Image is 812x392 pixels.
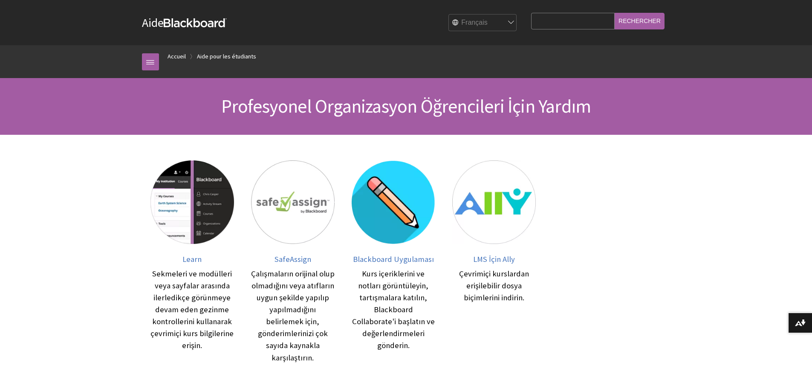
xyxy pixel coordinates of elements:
[168,51,186,62] a: Accueil
[251,160,335,244] img: SafeAssign
[251,160,335,363] a: SafeAssign SafeAssign Çalışmaların orijinal olup olmadığını veya atıfların uygun şekilde yapılıp ...
[251,268,335,363] div: Çalışmaların orijinal olup olmadığını veya atıfların uygun şekilde yapılıp yapılmadığını belirlem...
[197,51,256,62] a: Aide pour les étudiants
[275,254,311,264] span: SafeAssign
[150,160,234,363] a: Learn Learn Sekmeleri ve modülleri veya sayfalar arasında ilerledikçe görünmeye devam eden gezinm...
[142,15,227,30] a: AideBlackboard
[452,160,536,244] img: LMS İçin Ally
[452,160,536,363] a: LMS İçin Ally LMS İçin Ally Çevrimiçi kurslardan erişilebilir dosya biçimlerini indirin.
[615,13,665,29] input: Rechercher
[452,268,536,304] div: Çevrimiçi kurslardan erişilebilir dosya biçimlerini indirin.
[352,160,435,363] a: Blackboard Uygulaması Blackboard Uygulaması Kurs içeriklerini ve notları görüntüleyin, tartışmala...
[352,160,435,244] img: Blackboard Uygulaması
[473,254,515,264] span: LMS İçin Ally
[150,268,234,351] div: Sekmeleri ve modülleri veya sayfalar arasında ilerledikçe görünmeye devam eden gezinme kontroller...
[449,15,517,32] select: Site Language Selector
[221,94,591,118] span: Profesyonel Organizasyon Öğrencileri İçin Yardım
[353,254,434,264] span: Blackboard Uygulaması
[164,18,227,27] strong: Blackboard
[182,254,202,264] span: Learn
[352,268,435,351] div: Kurs içeriklerini ve notları görüntüleyin, tartışmalara katılın, Blackboard Collaborate'i başlatı...
[150,160,234,244] img: Learn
